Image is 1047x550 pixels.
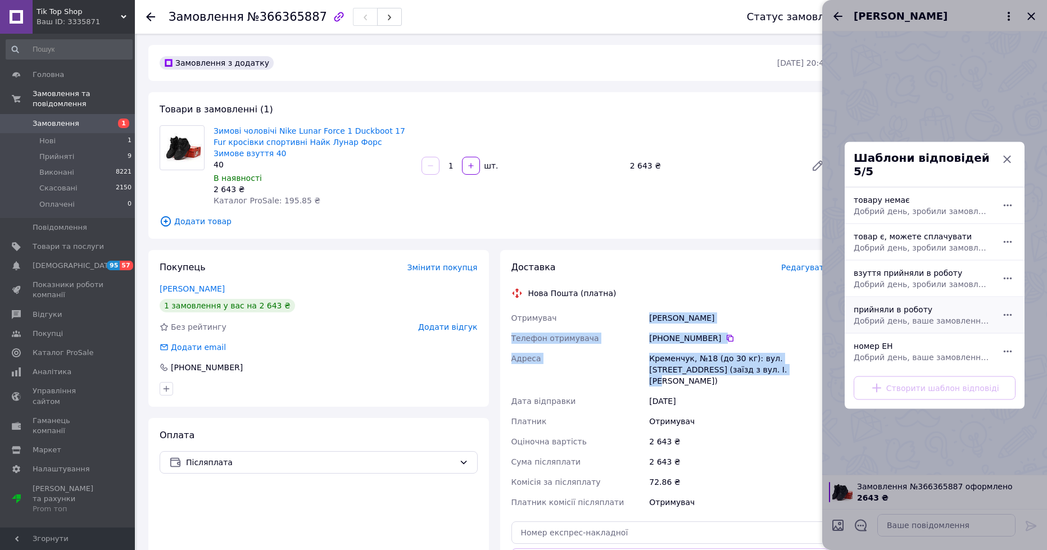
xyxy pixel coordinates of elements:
span: Прийняті [39,152,74,162]
div: Отримувач [647,411,831,431]
span: Доставка [511,262,556,272]
time: [DATE] 20:49 [777,58,829,67]
div: 1 замовлення у вас на 2 643 ₴ [160,299,295,312]
span: 8221 [116,167,132,178]
div: товар є, можете сплачувати [849,226,995,257]
div: Отримувач [647,492,831,512]
div: 2 643 ₴ [647,452,831,472]
span: Добрий день, ваше замовлення прийняли в роботу. Після відправлення надішлю Вам номер накладної. В... [854,315,991,326]
span: Без рейтингу [171,322,226,331]
span: Каталог ProSale [33,348,93,358]
div: [PERSON_NAME] [647,308,831,328]
div: 2 643 ₴ [647,431,831,452]
div: номер ЕН [849,335,995,367]
span: Добрий день, зробили замовлення на взуття. Обрали розмір 38 - 24,0см по довжині устілки. Прийняли... [854,278,991,289]
span: Товари в замовленні (1) [160,104,273,115]
div: Повернутися назад [146,11,155,22]
span: Головна [33,70,64,80]
span: В наявності [214,174,262,183]
span: Скасовані [39,183,78,193]
span: Покупець [160,262,206,272]
span: Замовлення [169,10,244,24]
span: Сума післяплати [511,457,581,466]
span: Оплата [160,430,194,440]
div: Статус замовлення [747,11,850,22]
div: [DATE] [647,391,831,411]
div: [PHONE_NUMBER] [649,333,829,344]
span: Аналітика [33,367,71,377]
span: 9 [128,152,132,162]
div: Кременчук, №18 (до 30 кг): вул. [STREET_ADDRESS] (заїзд з вул. І. [PERSON_NAME]) [647,348,831,391]
span: Телефон отримувача [511,334,599,343]
span: 95 [107,261,120,270]
span: Редагувати [781,263,829,272]
span: Нові [39,136,56,146]
div: Додати email [170,342,227,353]
div: Замовлення з додатку [160,56,274,70]
span: Tik Top Shop [37,7,121,17]
span: Дата відправки [511,397,576,406]
span: Післяплата [186,456,455,469]
div: Ваш ID: 3335871 [37,17,135,27]
span: Добрий день, зробили замовлення, товар є в наявності, можете сплачувати. Або можемо відправити пі... [854,242,991,253]
span: №366365887 [247,10,327,24]
input: Пошук [6,39,133,60]
span: Добрий день, зробили замовлення на жаль дана модель закінчилась вибачте за незручності [854,205,991,216]
a: [PERSON_NAME] [160,284,225,293]
a: Зимові чоловічі Nike Lunar Force 1 Duckboot 17 Fur кросівки спортивні Найк Лунар Форс Зимове взут... [214,126,405,158]
div: прийняли в роботу [849,299,995,330]
span: Оціночна вартість [511,437,587,446]
span: 1 [118,119,129,128]
span: Товари та послуги [33,242,104,252]
span: 2150 [116,183,132,193]
span: Додати відгук [418,322,477,331]
div: 72.86 ₴ [647,472,831,492]
span: Платник [511,417,547,426]
span: Платник комісії післяплати [511,498,624,507]
span: Змінити покупця [407,263,478,272]
span: Адреса [511,354,541,363]
div: взуття прийняли в роботу [849,262,995,294]
span: Додати товар [160,215,829,228]
span: Маркет [33,445,61,455]
span: Шаблони відповідей 5/5 [854,151,999,178]
div: шт. [481,160,499,171]
span: Гаманець компанії [33,416,104,436]
div: 2 643 ₴ [214,184,413,195]
div: 40 [214,159,413,170]
div: товару немає [849,189,995,221]
span: 0 [128,199,132,210]
span: 1 [128,136,132,146]
span: Оплачені [39,199,75,210]
div: Нова Пошта (платна) [525,288,619,299]
div: 2 643 ₴ [626,158,802,174]
div: Додати email [158,342,227,353]
span: Виконані [39,167,74,178]
span: Отримувач [511,313,557,322]
div: Prom топ [33,504,104,514]
span: Повідомлення [33,222,87,233]
span: 57 [120,261,133,270]
span: Покупці [33,329,63,339]
a: Редагувати [806,154,829,177]
span: Налаштування [33,464,90,474]
span: Управління сайтом [33,386,104,406]
span: Замовлення [33,119,79,129]
input: Номер експрес-накладної [511,521,830,544]
span: Замовлення та повідомлення [33,89,135,109]
span: Добрий день, ваше замовлення прийняли в роботу. ваш номер ЕН за яким буде відправлення. Відправле... [854,351,991,362]
span: Відгуки [33,310,62,320]
img: Зимові чоловічі Nike Lunar Force 1 Duckboot 17 Fur кросівки спортивні Найк Лунар Форс Зимове взут... [160,133,204,162]
span: Каталог ProSale: 195.85 ₴ [214,196,320,205]
span: [PERSON_NAME] та рахунки [33,484,104,515]
span: Комісія за післяплату [511,478,601,487]
div: [PHONE_NUMBER] [170,362,244,373]
span: Показники роботи компанії [33,280,104,300]
span: [DEMOGRAPHIC_DATA] [33,261,116,271]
